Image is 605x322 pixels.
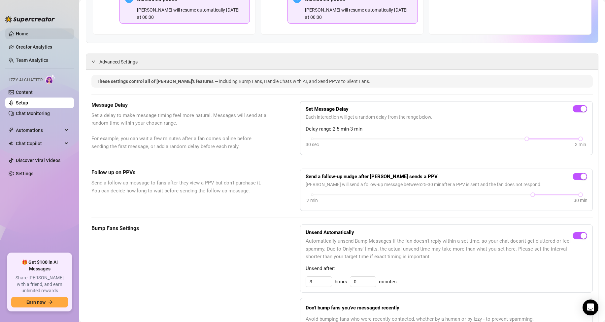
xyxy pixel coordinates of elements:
[48,300,53,304] span: arrow-right
[305,6,412,21] div: [PERSON_NAME] will resume automatically [DATE] at 00:00
[16,31,28,36] a: Home
[307,197,318,204] div: 2 min
[306,265,587,273] span: Unsend after:
[91,224,267,232] h5: Bump Fans Settings
[91,58,99,65] div: expanded
[9,141,13,146] img: Chat Copilot
[379,278,397,286] span: minutes
[306,305,399,311] strong: Don't bump fans you've messaged recently
[16,111,50,116] a: Chat Monitoring
[335,278,347,286] span: hours
[16,100,28,105] a: Setup
[99,58,138,65] span: Advanced Settings
[16,125,63,136] span: Automations
[11,297,68,307] button: Earn nowarrow-right
[9,128,14,133] span: thunderbolt
[91,169,267,177] h5: Follow up on PPVs
[11,259,68,272] span: 🎁 Get $100 in AI Messages
[16,171,33,176] a: Settings
[306,125,587,133] span: Delay range: 2.5 min - 3 min
[306,237,573,261] span: Automatically unsend Bump Messages if the fan doesn't reply within a set time, so your chat doesn...
[91,112,267,151] span: Set a delay to make message timing feel more natural. Messages will send at a random time within ...
[16,58,48,63] a: Team Analytics
[583,300,598,315] div: Open Intercom Messenger
[137,6,244,21] div: [PERSON_NAME] will resume automatically [DATE] at 00:00
[91,60,95,63] span: expanded
[5,16,55,22] img: logo-BBDzfeDw.svg
[16,158,60,163] a: Discover Viral Videos
[306,181,587,188] span: [PERSON_NAME] will send a follow-up message between 25 - 30 min after a PPV is sent and the fan d...
[11,275,68,294] span: Share [PERSON_NAME] with a friend, and earn unlimited rewards
[306,113,587,121] span: Each interaction will get a random delay from the range below.
[9,77,43,83] span: Izzy AI Chatter
[91,101,267,109] h5: Message Delay
[97,79,215,84] span: These settings control all of [PERSON_NAME]'s features
[306,141,319,148] div: 30 sec
[575,141,586,148] div: 3 min
[16,138,63,149] span: Chat Copilot
[306,174,438,180] strong: Send a follow-up nudge after [PERSON_NAME] sends a PPV
[45,74,55,84] img: AI Chatter
[16,90,33,95] a: Content
[16,42,69,52] a: Creator Analytics
[306,229,354,235] strong: Unsend Automatically
[215,79,370,84] span: — including Bump Fans, Handle Chats with AI, and Send PPVs to Silent Fans.
[574,197,588,204] div: 30 min
[306,106,349,112] strong: Set Message Delay
[91,179,267,195] span: Send a follow-up message to fans after they view a PPV but don't purchase it. You can decide how ...
[26,300,46,305] span: Earn now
